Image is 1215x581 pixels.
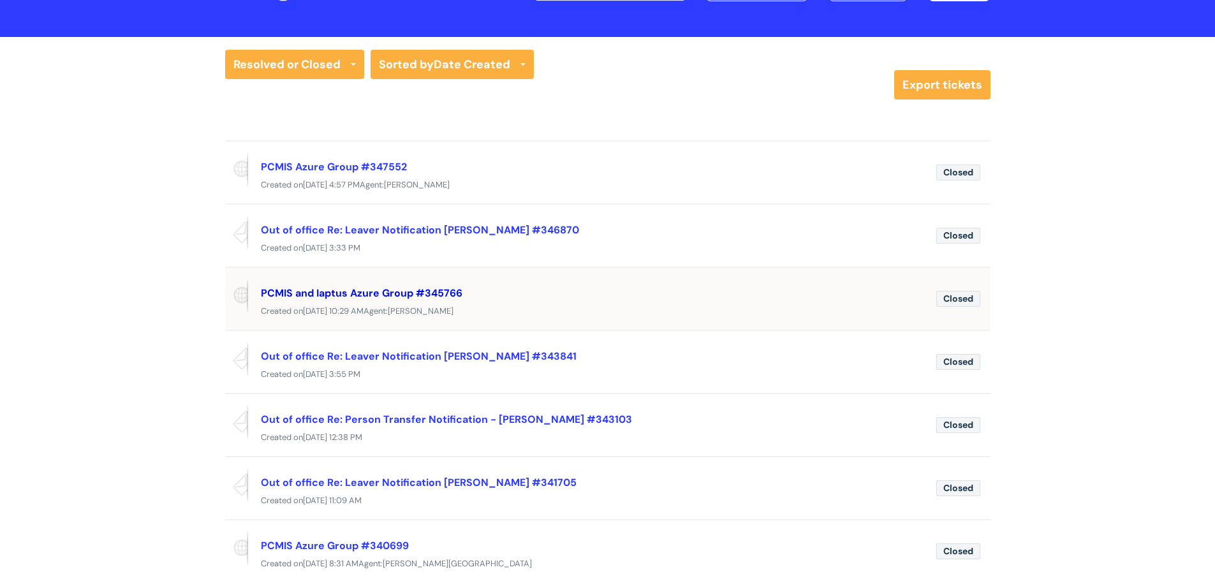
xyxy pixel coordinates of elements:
a: Out of office Re: Leaver Notification [PERSON_NAME] #341705 [261,476,577,489]
div: Created on Agent: [225,177,990,193]
span: Reported via portal [225,531,248,566]
a: PCMIS and Iaptus Azure Group #345766 [261,286,462,300]
a: Out of office Re: Person Transfer Notification - [PERSON_NAME] #343103 [261,413,632,426]
a: Resolved or Closed [225,50,364,79]
div: Created on [225,240,990,256]
a: Out of office Re: Leaver Notification [PERSON_NAME] #346870 [261,223,579,237]
span: [DATE] 12:38 PM [303,432,362,443]
a: PCMIS Azure Group #347552 [261,160,407,173]
span: Reported via email [225,404,248,440]
a: Sorted byDate Created [371,50,534,79]
span: [DATE] 8:31 AM [303,558,358,569]
div: Created on [225,430,990,446]
span: Reported via email [225,215,248,251]
span: [DATE] 10:29 AM [303,305,364,316]
span: Reported via portal [225,152,248,188]
span: Reported via email [225,467,248,503]
span: [DATE] 3:33 PM [303,242,360,253]
span: Closed [936,354,980,370]
span: Closed [936,480,980,496]
span: [DATE] 3:55 PM [303,369,360,379]
span: [PERSON_NAME][GEOGRAPHIC_DATA] [383,558,532,569]
span: Reported via email [225,341,248,377]
span: [DATE] 11:09 AM [303,495,362,506]
span: Closed [936,165,980,180]
div: Created on [225,367,990,383]
span: Reported via portal [225,278,248,314]
div: Created on [225,493,990,509]
span: [PERSON_NAME] [384,179,450,190]
b: Date Created [434,57,510,72]
span: Closed [936,543,980,559]
a: PCMIS Azure Group #340699 [261,539,409,552]
a: Out of office Re: Leaver Notification [PERSON_NAME] #343841 [261,349,577,363]
span: [PERSON_NAME] [388,305,453,316]
div: Created on Agent: [225,556,990,572]
span: Closed [936,228,980,244]
span: Closed [936,417,980,433]
a: Export tickets [894,70,990,99]
span: Closed [936,291,980,307]
div: Created on Agent: [225,304,990,320]
span: [DATE] 4:57 PM [303,179,360,190]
